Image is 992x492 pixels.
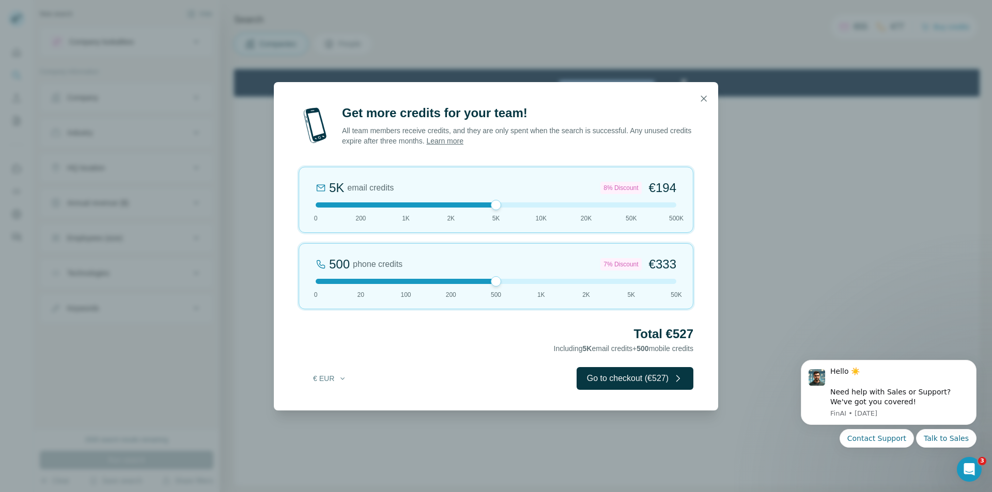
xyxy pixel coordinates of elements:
span: 20 [358,290,364,299]
span: 3 [978,457,986,465]
a: Learn more [426,137,463,145]
span: 500K [669,214,684,223]
span: 10K [536,214,547,223]
span: 5K [492,214,500,223]
div: 8% Discount [600,182,641,194]
span: Including email credits + mobile credits [554,344,693,353]
iframe: Intercom live chat [957,457,982,482]
span: 200 [355,214,366,223]
span: 0 [314,290,318,299]
span: 20K [581,214,592,223]
span: email credits [347,182,394,194]
span: 2K [582,290,590,299]
button: € EUR [306,369,354,388]
div: 500 [329,256,350,273]
iframe: Intercom notifications message [785,347,992,487]
img: mobile-phone [299,105,332,146]
span: €194 [649,180,676,196]
span: 5K [627,290,635,299]
span: 500 [491,290,501,299]
span: 5K [583,344,592,353]
span: 50K [671,290,681,299]
span: 500 [637,344,648,353]
div: Upgrade plan for full access to Surfe [300,2,446,25]
span: 200 [446,290,456,299]
span: phone credits [353,258,402,271]
p: All team members receive credits, and they are only spent when the search is successful. Any unus... [342,125,693,146]
button: Go to checkout (€527) [577,367,693,390]
span: 100 [400,290,411,299]
span: €333 [649,256,676,273]
span: 1K [402,214,410,223]
div: 7% Discount [600,258,641,271]
span: 50K [626,214,637,223]
div: 5K [329,180,344,196]
span: 0 [314,214,318,223]
h2: Total €527 [299,326,693,342]
span: 2K [447,214,455,223]
span: 1K [537,290,545,299]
